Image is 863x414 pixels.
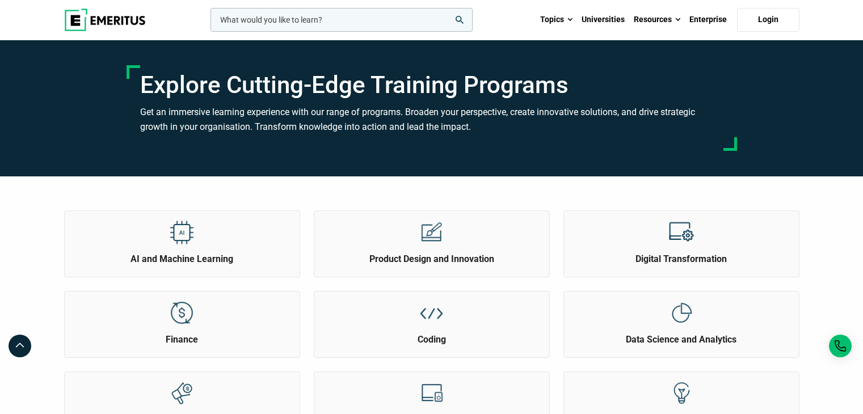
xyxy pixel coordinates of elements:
[169,381,195,406] img: Explore Topics
[737,8,799,32] a: Login
[567,253,796,265] h2: Digital Transformation
[419,381,444,406] img: Explore Topics
[68,253,297,265] h2: AI and Machine Learning
[211,8,473,32] input: woocommerce-product-search-field-0
[65,292,300,346] a: Explore Topics Finance
[668,381,694,406] img: Explore Topics
[419,219,444,245] img: Explore Topics
[317,333,546,346] h2: Coding
[419,300,444,326] img: Explore Topics
[668,219,694,245] img: Explore Topics
[314,292,549,346] a: Explore Topics Coding
[567,333,796,346] h2: Data Science and Analytics
[169,300,195,326] img: Explore Topics
[169,219,195,245] img: Explore Topics
[314,211,549,265] a: Explore Topics Product Design and Innovation
[65,211,300,265] a: Explore Topics AI and Machine Learning
[140,71,723,99] h1: Explore Cutting-Edge Training Programs
[317,253,546,265] h2: Product Design and Innovation
[68,333,297,346] h2: Finance
[564,211,799,265] a: Explore Topics Digital Transformation
[564,292,799,346] a: Explore Topics Data Science and Analytics
[668,300,694,326] img: Explore Topics
[140,105,723,134] h3: Get an immersive learning experience with our range of programs. Broaden your perspective, create...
